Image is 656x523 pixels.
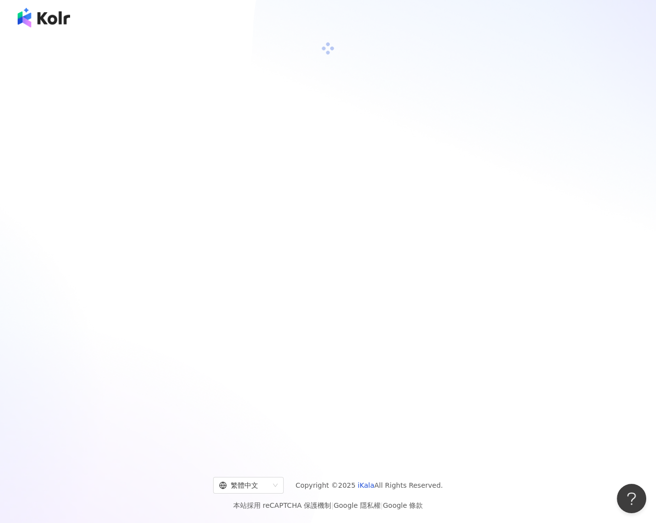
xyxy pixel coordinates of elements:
[381,501,383,509] span: |
[358,481,374,489] a: iKala
[18,8,70,27] img: logo
[331,501,334,509] span: |
[383,501,423,509] a: Google 條款
[295,479,443,491] span: Copyright © 2025 All Rights Reserved.
[219,477,269,493] div: 繁體中文
[334,501,381,509] a: Google 隱私權
[233,499,423,511] span: 本站採用 reCAPTCHA 保護機制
